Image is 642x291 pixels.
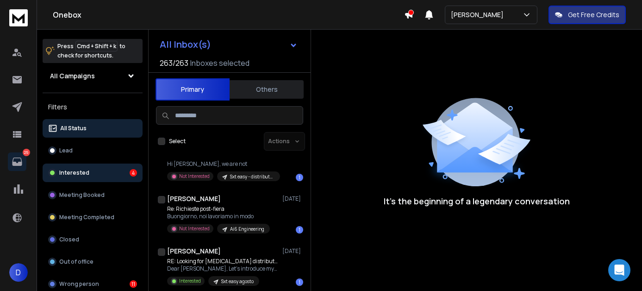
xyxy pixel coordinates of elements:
[167,160,278,168] p: Hi [PERSON_NAME], we are not
[167,213,270,220] p: Buongiorno, noi lavoriamo in modo
[451,10,507,19] p: [PERSON_NAME]
[167,247,221,256] h1: [PERSON_NAME]
[43,253,143,271] button: Out of office
[130,280,137,288] div: 11
[296,174,303,181] div: 1
[43,67,143,85] button: All Campaigns
[59,280,99,288] p: Wrong person
[160,57,188,69] span: 263 / 263
[608,259,630,281] div: Open Intercom Messenger
[50,71,95,81] h1: All Campaigns
[59,214,114,221] p: Meeting Completed
[9,263,28,282] button: D
[8,152,26,171] a: 25
[60,125,87,132] p: All Status
[43,119,143,138] button: All Status
[296,278,303,286] div: 1
[167,194,221,203] h1: [PERSON_NAME]
[568,10,619,19] p: Get Free Credits
[221,278,254,285] p: Sxt easy agosto
[169,138,186,145] label: Select
[156,78,230,101] button: Primary
[59,191,105,199] p: Meeting Booked
[167,265,278,272] p: Dear [PERSON_NAME], Let’s introduce myself,
[230,79,304,100] button: Others
[59,236,79,243] p: Closed
[43,141,143,160] button: Lead
[43,208,143,227] button: Meeting Completed
[23,149,30,156] p: 25
[130,169,137,177] div: 4
[57,42,125,60] p: Press to check for shortcuts.
[190,57,249,69] h3: Inboxes selected
[9,9,28,26] img: logo
[282,195,303,202] p: [DATE]
[53,9,404,20] h1: Onebox
[43,230,143,249] button: Closed
[282,247,303,255] p: [DATE]
[43,164,143,182] button: Interested4
[296,226,303,234] div: 1
[230,173,274,180] p: Sxt easy - distributori
[167,258,278,265] p: RE: Looking for [MEDICAL_DATA] distributors
[59,147,73,154] p: Lead
[179,278,201,285] p: Interested
[152,35,305,54] button: All Inbox(s)
[59,169,89,177] p: Interested
[43,101,143,114] h3: Filters
[230,226,264,233] p: Ai6 Engineering
[167,205,270,213] p: Re: Richieste post-fiera
[384,195,570,208] p: It’s the beginning of a legendary conversation
[179,225,210,232] p: Not Interested
[59,258,93,266] p: Out of office
[549,6,626,24] button: Get Free Credits
[160,40,211,49] h1: All Inbox(s)
[75,41,118,51] span: Cmd + Shift + k
[43,186,143,204] button: Meeting Booked
[179,173,210,180] p: Not Interested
